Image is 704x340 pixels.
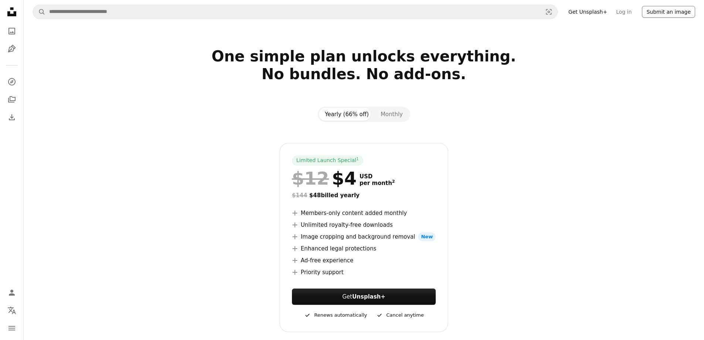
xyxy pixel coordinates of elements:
li: Enhanced legal protections [292,244,436,253]
a: Photos [4,24,19,38]
div: $48 billed yearly [292,191,436,200]
sup: 1 [356,156,359,161]
button: Search Unsplash [33,5,45,19]
span: $12 [292,169,329,188]
button: Menu [4,321,19,336]
li: Unlimited royalty-free downloads [292,221,436,229]
li: Priority support [292,268,436,277]
span: USD [360,173,395,180]
span: per month [360,180,395,186]
button: Yearly (66% off) [319,108,375,121]
a: Illustrations [4,41,19,56]
a: Log in / Sign up [4,285,19,300]
button: GetUnsplash+ [292,289,436,305]
a: Collections [4,92,19,107]
h2: One simple plan unlocks everything. No bundles. No add-ons. [125,47,603,101]
li: Members-only content added monthly [292,209,436,218]
div: Cancel anytime [376,311,424,320]
a: Log in [612,6,636,18]
span: New [418,232,436,241]
div: Limited Launch Special [292,155,363,166]
button: Submit an image [642,6,695,18]
button: Language [4,303,19,318]
a: Download History [4,110,19,125]
button: Visual search [540,5,558,19]
a: 2 [391,180,397,186]
li: Ad-free experience [292,256,436,265]
div: Renews automatically [304,311,367,320]
span: $144 [292,192,307,199]
a: Home — Unsplash [4,4,19,21]
a: 1 [355,157,360,164]
form: Find visuals sitewide [33,4,558,19]
div: $4 [292,169,357,188]
strong: Unsplash+ [352,293,385,300]
sup: 2 [392,179,395,184]
li: Image cropping and background removal [292,232,436,241]
a: Explore [4,74,19,89]
a: Get Unsplash+ [564,6,612,18]
button: Monthly [375,108,409,121]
